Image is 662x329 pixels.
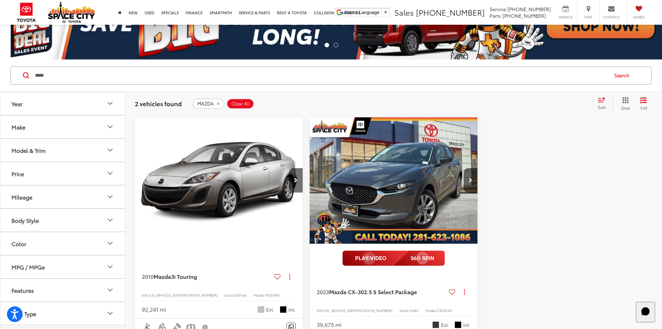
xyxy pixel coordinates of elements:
[265,292,280,298] span: M3SITRA
[640,104,647,110] span: List
[106,146,114,154] div: Model & Trim
[425,308,437,313] span: Model:
[266,306,275,313] span: Ext.
[581,15,596,19] span: Map
[507,6,551,13] span: [PHONE_NUMBER]
[11,217,39,224] div: Body Style
[502,12,546,19] span: [PHONE_NUMBER]
[106,239,114,248] div: Color
[309,117,478,244] img: 2023 Mazda Mazda CX-30 2.5 S Select Package
[0,139,125,162] button: Model & TrimModel & Trim
[364,288,417,296] span: 2.5 S Select Package
[231,101,250,107] span: Clear All
[106,286,114,294] div: Features
[309,117,478,244] a: 2023 Mazda Mazda CX-30 2.5 S Select Package2023 Mazda Mazda CX-30 2.5 S Select Package2023 Mazda ...
[11,240,26,247] div: Color
[464,289,465,295] span: dropdown dots
[455,321,461,328] span: Black
[106,216,114,224] div: Body Style
[224,292,235,298] span: Stock:
[193,99,224,109] button: remove MAZDA
[0,92,125,115] button: YearYear
[11,264,45,270] div: MPG / MPGe
[174,272,197,280] span: i Touring
[464,168,477,193] button: Next image
[631,15,646,19] span: Saved
[490,6,506,13] span: Service
[345,10,379,15] span: Select Language
[432,321,439,328] span: Machine Gray Metallic
[11,147,46,154] div: Model & Trim
[11,170,24,177] div: Price
[0,279,125,301] button: FeaturesFeatures
[329,288,364,296] span: Mazda CX-30
[11,287,34,293] div: Features
[149,292,218,298] span: [US_VEHICLE_IDENTIFICATION_NUMBER]
[135,99,182,108] span: 2 vehicles found
[289,274,290,280] span: dropdown dots
[342,251,445,266] img: full motion video
[437,308,452,313] span: C30SEXA
[142,292,149,298] span: VIN:
[227,99,254,109] button: Clear All
[134,117,303,244] img: 2010 Mazda Mazda3 i Touring
[635,97,652,111] button: List View
[0,232,125,255] button: ColorColor
[254,292,265,298] span: Model:
[383,10,388,15] span: ▼
[490,12,501,19] span: Parts
[0,162,125,185] button: PricePrice
[621,105,630,111] span: Grid
[197,101,214,107] span: MAZDA
[235,292,247,298] span: 53014A
[416,7,485,18] span: [PHONE_NUMBER]
[11,124,25,130] div: Make
[0,209,125,232] button: Body StyleBody Style
[441,322,449,328] span: Ext.
[106,263,114,271] div: MPG / MPGe
[324,308,392,313] span: [US_VEHICLE_IDENTIFICATION_NUMBER]
[613,97,635,111] button: Grid View
[284,271,296,283] button: Actions
[11,310,36,317] div: Fuel Type
[608,67,639,84] button: Search
[106,169,114,178] div: Price
[289,168,303,193] button: Next image
[258,306,264,313] span: Liquid Silver Metallic
[463,322,471,328] span: Int.
[345,10,388,15] a: Select Language​
[34,67,608,84] input: Search by Make, Model, or Keyword
[409,308,418,313] span: S1461
[154,272,174,280] span: Mazda3
[288,306,296,313] span: Int.
[317,288,329,296] span: 2023
[603,15,620,19] span: Contact
[11,194,32,200] div: Mileage
[0,186,125,208] button: MileageMileage
[0,256,125,278] button: MPG / MPGeMPG / MPGe
[0,116,125,138] button: MakeMake
[594,97,613,111] button: Select sort value
[309,117,478,244] div: 2023 Mazda Mazda CX-30 2.5 S Select Package 0
[317,308,324,313] span: VIN:
[106,99,114,108] div: Year
[134,117,303,244] a: 2010 Mazda Mazda3 i Touring2010 Mazda Mazda3 i Touring2010 Mazda Mazda3 i Touring2010 Mazda Mazda...
[399,308,409,313] span: Stock:
[106,309,114,318] div: Fuel Type
[394,7,414,18] span: Sales
[106,123,114,131] div: Make
[280,306,287,313] span: Black
[598,104,605,110] span: Sort
[317,288,446,296] a: 2023Mazda CX-302.5 S Select Package
[558,15,573,19] span: Service
[142,272,154,280] span: 2010
[458,286,471,298] button: Actions
[317,321,342,329] div: 39,675 mi
[134,117,303,244] div: 2010 Mazda Mazda3 i Touring 0
[142,305,166,313] div: 92,241 mi
[106,193,114,201] div: Mileage
[381,10,382,15] span: ​
[142,273,271,280] a: 2010Mazda3i Touring
[11,100,23,107] div: Year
